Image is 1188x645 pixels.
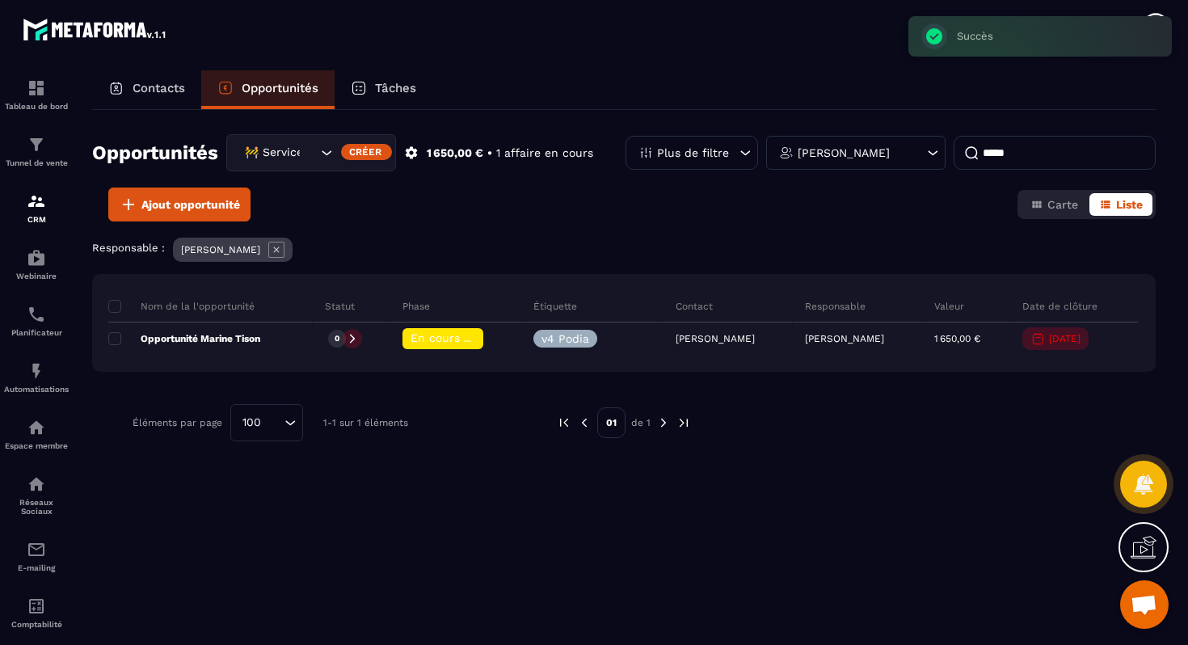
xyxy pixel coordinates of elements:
img: prev [557,415,571,430]
input: Search for option [301,144,317,162]
a: automationsautomationsAutomatisations [4,349,69,406]
p: Espace membre [4,441,69,450]
img: automations [27,361,46,381]
a: social-networksocial-networkRéseaux Sociaux [4,462,69,528]
a: formationformationTunnel de vente [4,123,69,179]
img: next [676,415,691,430]
p: de 1 [631,416,651,429]
p: 1 affaire en cours [496,145,593,161]
p: Opportunités [242,81,318,95]
p: Tableau de bord [4,102,69,111]
button: Liste [1089,193,1152,216]
p: v4 Podia [541,333,589,344]
p: Date de clôture [1022,300,1097,313]
a: accountantaccountantComptabilité [4,584,69,641]
div: Créer [341,144,392,160]
input: Search for option [267,414,280,432]
p: • [487,145,492,161]
a: automationsautomationsWebinaire [4,236,69,293]
a: Tâches [335,70,432,109]
a: Opportunités [201,70,335,109]
a: formationformationTableau de bord [4,66,69,123]
p: 1 650,00 € [934,333,980,344]
img: scheduler [27,305,46,324]
p: 01 [597,407,626,438]
img: formation [27,78,46,98]
p: Comptabilité [4,620,69,629]
p: Responsable [805,300,866,313]
img: social-network [27,474,46,494]
img: next [656,415,671,430]
img: formation [27,135,46,154]
img: email [27,540,46,559]
p: Statut [325,300,355,313]
p: Éléments par page [133,417,222,428]
button: Ajout opportunité [108,188,251,221]
img: prev [577,415,592,430]
p: 0 [335,333,339,344]
p: Réseaux Sociaux [4,498,69,516]
button: Carte [1021,193,1088,216]
span: Liste [1116,198,1143,211]
p: [PERSON_NAME] [181,244,260,255]
p: E-mailing [4,563,69,572]
span: Ajout opportunité [141,196,240,213]
span: Carte [1047,198,1078,211]
p: Responsable : [92,242,165,254]
a: schedulerschedulerPlanificateur [4,293,69,349]
div: Search for option [226,134,396,171]
a: formationformationCRM [4,179,69,236]
div: Search for option [230,404,303,441]
img: logo [23,15,168,44]
p: CRM [4,215,69,224]
a: emailemailE-mailing [4,528,69,584]
p: Contacts [133,81,185,95]
img: formation [27,192,46,211]
p: [PERSON_NAME] [805,333,884,344]
img: automations [27,418,46,437]
span: 🚧 Service Client [241,144,301,162]
img: accountant [27,597,46,616]
p: Webinaire [4,272,69,280]
p: Opportunité Marine Tison [108,332,260,345]
p: Nom de la l'opportunité [108,300,255,313]
p: Automatisations [4,385,69,394]
span: En cours de régularisation [411,331,558,344]
a: Contacts [92,70,201,109]
p: 1 650,00 € [427,145,483,161]
a: automationsautomationsEspace membre [4,406,69,462]
p: Phase [402,300,430,313]
span: 100 [237,414,267,432]
img: automations [27,248,46,268]
p: Étiquette [533,300,577,313]
p: [PERSON_NAME] [798,147,890,158]
p: 1-1 sur 1 éléments [323,417,408,428]
p: Planificateur [4,328,69,337]
h2: Opportunités [92,137,218,169]
p: Contact [676,300,713,313]
p: [DATE] [1049,333,1081,344]
p: Tâches [375,81,416,95]
a: Ouvrir le chat [1120,580,1169,629]
p: Valeur [934,300,964,313]
p: Plus de filtre [657,147,729,158]
p: Tunnel de vente [4,158,69,167]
